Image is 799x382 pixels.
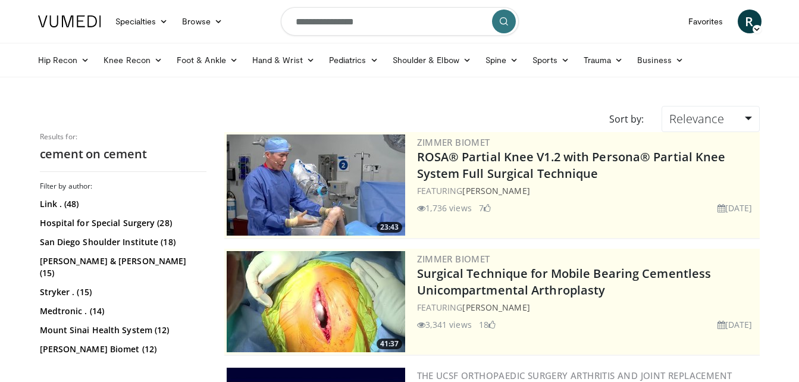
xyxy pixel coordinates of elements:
div: Sort by: [600,106,653,132]
a: Sports [525,48,576,72]
a: Mount Sinai Health System (12) [40,324,203,336]
a: San Diego Shoulder Institute (18) [40,236,203,248]
a: Stryker . (15) [40,286,203,298]
input: Search topics, interventions [281,7,519,36]
a: R [738,10,762,33]
a: Trauma [576,48,631,72]
li: 18 [479,318,496,331]
img: VuMedi Logo [38,15,101,27]
li: 3,341 views [417,318,472,331]
p: Results for: [40,132,206,142]
span: Relevance [669,111,724,127]
a: Hospital for Special Surgery (28) [40,217,203,229]
a: [PERSON_NAME] Biomet (12) [40,343,203,355]
img: 99b1778f-d2b2-419a-8659-7269f4b428ba.300x170_q85_crop-smart_upscale.jpg [227,134,405,236]
a: Specialties [108,10,176,33]
a: 23:43 [227,134,405,236]
li: 1,736 views [417,202,472,214]
a: Favorites [681,10,731,33]
img: 827ba7c0-d001-4ae6-9e1c-6d4d4016a445.300x170_q85_crop-smart_upscale.jpg [227,251,405,352]
a: Medtronic . (14) [40,305,203,317]
a: [PERSON_NAME] & [PERSON_NAME] (15) [40,255,203,279]
li: 7 [479,202,491,214]
a: ROSA® Partial Knee V1.2 with Persona® Partial Knee System Full Surgical Technique [417,149,726,181]
span: 41:37 [377,339,402,349]
div: FEATURING [417,184,757,197]
a: Zimmer Biomet [417,136,490,148]
a: Link . (48) [40,198,203,210]
li: [DATE] [717,202,753,214]
a: Surgical Technique for Mobile Bearing Cementless Unicompartmental Arthroplasty [417,265,712,298]
li: [DATE] [717,318,753,331]
a: Relevance [662,106,759,132]
a: Zimmer Biomet [417,253,490,265]
a: Hand & Wrist [245,48,322,72]
h3: Filter by author: [40,181,206,191]
a: Pediatrics [322,48,386,72]
a: Hip Recon [31,48,97,72]
a: 41:37 [227,251,405,352]
div: FEATURING [417,301,757,314]
a: Business [630,48,691,72]
a: Foot & Ankle [170,48,245,72]
a: Knee Recon [96,48,170,72]
a: Browse [175,10,230,33]
a: [PERSON_NAME] [462,185,529,196]
span: 23:43 [377,222,402,233]
a: Shoulder & Elbow [386,48,478,72]
h2: cement on cement [40,146,206,162]
a: [PERSON_NAME] [462,302,529,313]
a: Spine [478,48,525,72]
